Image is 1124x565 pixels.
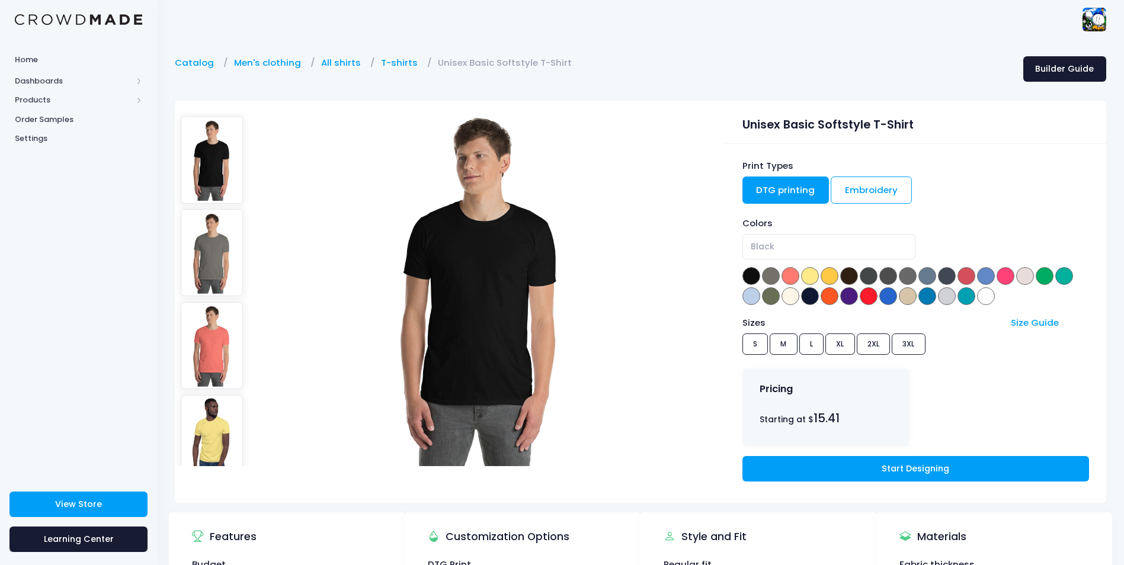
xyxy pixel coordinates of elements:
a: DTG printing [742,176,830,204]
div: Features [192,520,257,554]
div: Print Types [742,159,1089,172]
a: View Store [9,492,148,517]
div: Customization Options [428,520,569,554]
a: Embroidery [831,176,912,204]
span: Order Samples [15,114,142,126]
a: Unisex Basic Softstyle T-Shirt [438,56,578,69]
div: Materials [899,520,966,554]
div: Sizes [736,316,1005,329]
span: View Store [55,498,102,510]
img: User [1083,8,1106,31]
a: Men's clothing [234,56,307,69]
div: Style and Fit [664,520,747,554]
span: Dashboards [15,75,132,87]
a: All shirts [321,56,367,69]
div: Starting at $ [760,410,892,427]
img: Logo [15,14,142,25]
a: Size Guide [1011,316,1059,329]
span: Black [751,240,774,253]
span: Settings [15,133,142,145]
a: Catalog [175,56,220,69]
h4: Pricing [760,383,793,395]
span: Home [15,54,142,66]
a: Learning Center [9,527,148,552]
span: 15.41 [814,410,840,426]
a: T-shirts [381,56,424,69]
div: Colors [742,217,1089,230]
a: Start Designing [742,456,1089,481]
span: Black [742,234,916,259]
span: Products [15,94,132,106]
span: Learning Center [44,533,114,545]
a: Builder Guide [1023,56,1106,82]
div: Unisex Basic Softstyle T-Shirt [742,111,1089,134]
